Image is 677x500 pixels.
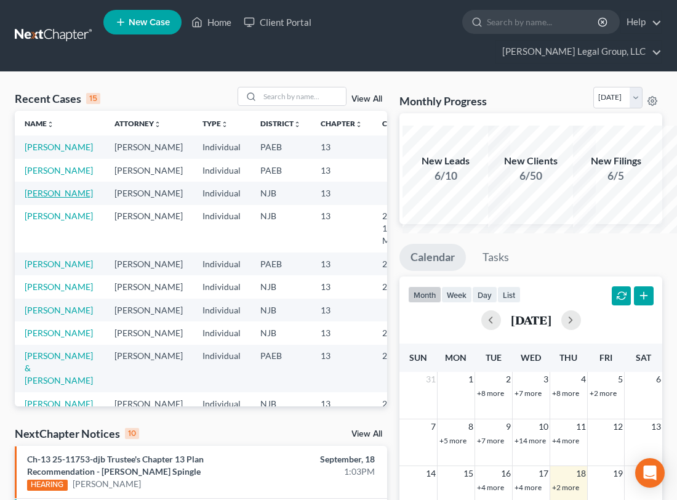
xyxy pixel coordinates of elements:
[311,299,372,321] td: 13
[105,299,193,321] td: [PERSON_NAME]
[193,275,250,298] td: Individual
[477,483,504,492] a: +4 more
[430,419,437,434] span: 7
[515,483,542,492] a: +4 more
[25,165,93,175] a: [PERSON_NAME]
[372,252,431,275] td: 25-11753
[311,135,372,158] td: 13
[441,286,472,303] button: week
[403,168,489,183] div: 6/10
[650,419,662,434] span: 13
[260,119,301,128] a: Districtunfold_more
[193,205,250,252] td: Individual
[497,286,521,303] button: list
[193,345,250,392] td: Individual
[311,392,372,440] td: 13
[445,352,467,363] span: Mon
[382,119,422,128] a: Case Nounfold_more
[250,275,311,298] td: NJB
[185,11,238,33] a: Home
[612,419,624,434] span: 12
[425,372,437,387] span: 31
[25,259,93,269] a: [PERSON_NAME]
[500,466,512,481] span: 16
[575,419,587,434] span: 11
[351,430,382,438] a: View All
[193,321,250,344] td: Individual
[27,480,68,491] div: HEARING
[311,182,372,204] td: 13
[617,372,624,387] span: 5
[477,389,504,398] a: +8 more
[25,350,93,385] a: [PERSON_NAME] & [PERSON_NAME]
[472,286,497,303] button: day
[599,352,612,363] span: Fri
[573,154,659,168] div: New Filings
[105,182,193,204] td: [PERSON_NAME]
[25,211,93,221] a: [PERSON_NAME]
[221,121,228,128] i: unfold_more
[267,453,375,466] div: September, 18
[250,159,311,182] td: PAEB
[521,352,541,363] span: Wed
[25,328,93,338] a: [PERSON_NAME]
[105,205,193,252] td: [PERSON_NAME]
[515,389,542,398] a: +7 more
[25,119,54,128] a: Nameunfold_more
[655,372,662,387] span: 6
[47,121,54,128] i: unfold_more
[467,372,475,387] span: 1
[25,188,93,198] a: [PERSON_NAME]
[73,478,141,490] a: [PERSON_NAME]
[620,11,662,33] a: Help
[105,321,193,344] td: [PERSON_NAME]
[511,313,551,326] h2: [DATE]
[537,419,550,434] span: 10
[311,275,372,298] td: 13
[488,154,574,168] div: New Clients
[193,299,250,321] td: Individual
[105,392,193,440] td: [PERSON_NAME]
[552,436,579,445] a: +4 more
[311,345,372,392] td: 13
[505,372,512,387] span: 2
[542,372,550,387] span: 3
[25,398,93,433] a: [PERSON_NAME] & [PERSON_NAME]
[408,286,441,303] button: month
[372,205,431,252] td: 25-19706-MBK
[486,352,502,363] span: Tue
[250,321,311,344] td: NJB
[409,352,427,363] span: Sun
[351,95,382,103] a: View All
[250,392,311,440] td: NJB
[250,252,311,275] td: PAEB
[311,159,372,182] td: 13
[125,428,139,439] div: 10
[559,352,577,363] span: Thu
[250,205,311,252] td: NJB
[580,372,587,387] span: 4
[311,252,372,275] td: 13
[467,419,475,434] span: 8
[193,159,250,182] td: Individual
[399,244,466,271] a: Calendar
[114,119,161,128] a: Attorneyunfold_more
[477,436,504,445] a: +7 more
[488,168,574,183] div: 6/50
[25,305,93,315] a: [PERSON_NAME]
[238,11,318,33] a: Client Portal
[193,392,250,440] td: Individual
[105,159,193,182] td: [PERSON_NAME]
[250,182,311,204] td: NJB
[15,426,139,441] div: NextChapter Notices
[154,121,161,128] i: unfold_more
[25,281,93,292] a: [PERSON_NAME]
[372,275,431,298] td: 25-10573
[462,466,475,481] span: 15
[311,321,372,344] td: 13
[635,458,665,488] div: Open Intercom Messenger
[15,91,100,106] div: Recent Cases
[487,10,599,33] input: Search by name...
[250,135,311,158] td: PAEB
[193,135,250,158] td: Individual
